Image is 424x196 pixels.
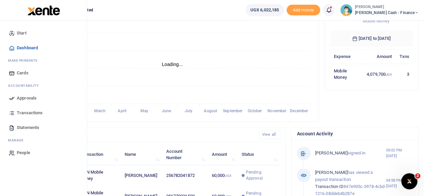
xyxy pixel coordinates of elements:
span: Transaction ID [315,184,344,189]
li: M [5,135,81,145]
tspan: March [94,109,106,113]
td: 60,000 [208,165,238,186]
span: Cards [17,70,28,76]
td: [PERSON_NAME] [121,165,162,186]
a: logo-small logo-large logo-large [27,7,60,12]
td: MTN Mobile Money [76,165,121,186]
td: 256782041872 [162,165,208,186]
a: People [5,145,81,160]
a: Approvals [5,91,81,106]
li: M [5,55,81,66]
td: Mobile Money [330,64,363,84]
span: [PERSON_NAME] Cash - Finance [355,10,419,16]
td: 4,079,700 [363,64,396,84]
tspan: April [118,109,126,113]
td: 3 [396,64,413,84]
span: [PERSON_NAME] [315,150,348,155]
a: UGX 6,022,185 [245,4,284,16]
p: signed-in [315,150,386,157]
span: Start [17,30,26,37]
span: Statements [17,124,39,131]
span: Add money [287,5,320,16]
h4: Recent Transactions [31,131,254,138]
th: Account Number: activate to sort column ascending [162,144,208,165]
tspan: August [204,109,217,113]
th: Status: activate to sort column ascending [238,144,280,165]
a: Cards [5,66,81,80]
a: Add money [287,7,320,12]
span: countability [13,83,39,88]
span: UGX 6,022,185 [250,7,279,13]
small: 04:58 PM [DATE] [386,178,413,189]
tspan: November [267,109,287,113]
small: UGX [385,73,392,76]
tspan: October [248,109,262,113]
th: Expense [330,49,363,64]
li: Toup your wallet [287,5,320,16]
h4: Account Activity [297,130,413,137]
a: View all [259,130,280,139]
small: [PERSON_NAME] [355,4,419,10]
span: anage [11,138,24,143]
li: Wallet ballance [243,4,287,16]
tspan: December [290,109,308,113]
h6: [DATE] to [DATE] [330,30,413,47]
img: logo-large [27,5,60,15]
th: Amount [363,49,396,64]
span: Dashboard [17,45,38,51]
iframe: Intercom live chat [401,173,417,189]
span: ake Payments [11,58,38,63]
span: 2 [415,173,420,179]
th: Amount: activate to sort column ascending [208,144,238,165]
span: People [17,149,30,156]
tspan: May [140,109,148,113]
span: Pending Approval [246,169,277,181]
a: Start [5,26,81,41]
small: UGX [225,174,231,178]
th: Transaction: activate to sort column ascending [76,144,121,165]
tspan: July [184,109,192,113]
text: Loading... [162,62,183,67]
a: Dashboard [5,41,81,55]
a: profile-user [PERSON_NAME] [PERSON_NAME] Cash - Finance [340,4,419,16]
tspan: June [162,109,171,113]
a: Statements [5,120,81,135]
span: Transactions [17,110,43,116]
span: Mobile Money [362,18,389,23]
th: Name: activate to sort column ascending [121,144,162,165]
span: [PERSON_NAME] [315,170,348,175]
img: profile-user [340,4,352,16]
th: Txns [396,49,413,64]
tspan: September [223,109,243,113]
span: Approvals [17,95,37,102]
small: 05:02 PM [DATE] [386,147,413,159]
a: Transactions [5,106,81,120]
li: Ac [5,80,81,91]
